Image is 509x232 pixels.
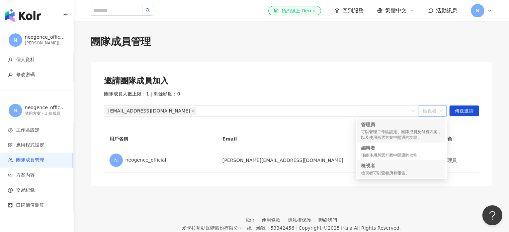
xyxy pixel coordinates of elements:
[436,7,457,14] span: 活動訊息
[105,107,197,115] span: amber_lin@neogence.com
[5,9,41,22] img: logo
[182,225,243,231] div: 愛卡拉互動媒體股份有限公司
[361,162,441,169] div: 檢視者
[246,217,262,223] a: Kolr
[146,8,150,13] span: search
[482,205,502,225] iframe: Help Scout Beacon - Open
[16,187,35,194] span: 交易紀錄
[16,56,35,63] span: 個人資料
[274,7,315,14] div: 預約線上 Demo
[423,105,443,116] span: 檢視者
[476,7,479,14] span: N
[191,109,195,112] span: close
[104,91,180,97] span: 團隊成員人數上限：1 ｜ 剩餘額度：0
[361,145,441,151] div: 編輯者
[262,217,288,223] a: 使用條款
[455,106,474,117] span: 傳送邀請
[247,225,294,231] div: 統一編號：53342456
[8,57,13,62] span: user
[108,107,190,114] span: [EMAIL_ADDRESS][DOMAIN_NAME]
[334,7,364,14] a: 回到服務
[25,40,65,46] div: [PERSON_NAME][EMAIL_ADDRESS][DOMAIN_NAME]
[299,225,401,231] div: Copyright © 2025 All Rights Reserved.
[361,121,441,128] div: 管理員
[318,217,337,223] a: 聯絡我們
[8,143,13,148] span: appstore
[361,153,441,158] div: 僅能使用所選方案中開通的功能
[16,127,39,134] span: 工作區設定
[295,225,297,231] span: |
[16,142,44,149] span: 應用程式設定
[104,75,479,87] div: 邀請團隊成員加入
[14,36,17,44] span: N
[8,188,13,193] span: dollar
[25,34,65,41] div: neogence_official
[361,129,441,141] div: 可以管理工作區設定、團隊成員及付費方案，以及使用所選方案中開通的功能。
[8,72,13,77] span: key
[437,130,479,148] th: 角色
[449,105,479,116] button: 傳送邀請
[25,104,65,111] div: neogence_official 的工作區
[25,111,65,117] div: 試用方案 - 1 位成員
[342,7,364,14] span: 回到服務
[437,148,479,173] td: 管理員
[341,225,352,231] a: iKala
[91,35,492,49] div: 團隊成員管理
[8,203,13,208] span: calculator
[14,107,17,114] span: N
[104,130,217,148] th: 用戶名稱
[16,157,44,164] span: 團隊成員管理
[114,157,117,164] span: N
[288,217,319,223] a: 隱私權保護
[385,7,407,14] span: 繁體中文
[16,172,35,179] span: 方案內容
[361,170,441,176] div: 檢視者可以查看所有報告。
[244,225,246,231] span: |
[217,148,437,173] td: [PERSON_NAME][EMAIL_ADDRESS][DOMAIN_NAME]
[16,202,44,209] span: 口碑價值測算
[16,71,35,78] span: 修改密碼
[268,6,321,15] a: 預約線上 Demo
[109,154,212,167] div: neogence_official
[217,130,437,148] th: Email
